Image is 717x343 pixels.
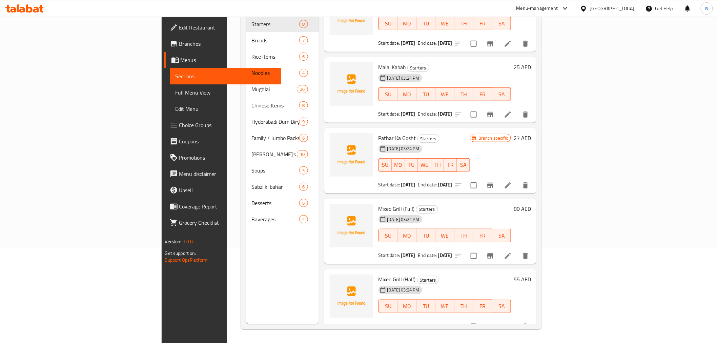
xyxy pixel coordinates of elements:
span: Malai Kabab [378,62,406,72]
span: TU [419,19,433,28]
span: 6 [300,200,307,206]
div: Desserts6 [246,195,319,211]
b: [DATE] [401,251,415,260]
button: FR [473,229,492,242]
span: 6 [300,54,307,60]
span: Mughlai [251,85,297,93]
div: items [299,69,308,77]
div: items [299,183,308,191]
span: Start date: [378,180,400,189]
div: items [299,53,308,61]
span: Upsell [179,186,276,194]
span: Desserts [251,199,299,207]
span: N [705,5,708,12]
div: Hyderabadi Dum Biryani [251,118,299,126]
span: TH [457,89,471,99]
div: Baverages [251,215,299,223]
span: Start date: [378,39,400,47]
span: Sections [176,72,276,80]
span: [DATE] 03:24 PM [385,287,422,293]
span: 8 [300,21,307,27]
div: Noodles4 [246,65,319,81]
button: SU [378,229,398,242]
span: Start date: [378,322,400,330]
span: Choice Groups [179,121,276,129]
span: 8 [300,102,307,109]
span: [DATE] 03:24 PM [385,216,422,223]
span: WE [421,160,429,170]
span: [PERSON_NAME]'s Daily Special [251,150,297,158]
span: FR [476,301,490,311]
span: MO [400,301,414,311]
span: Edit Restaurant [179,23,276,32]
span: Breads [251,36,299,44]
span: Full Menu View [176,88,276,97]
a: Edit menu item [504,252,512,260]
span: SA [460,160,467,170]
div: Starters8 [246,16,319,32]
button: WE [435,300,454,313]
span: Branches [179,40,276,48]
span: Grocery Checklist [179,219,276,227]
span: 4 [300,70,307,76]
b: [DATE] [401,322,415,330]
button: Branch-specific-item [482,36,498,52]
span: SU [382,231,395,241]
span: End date: [418,39,437,47]
button: WE [435,17,454,30]
button: SU [378,87,398,101]
span: SA [495,301,509,311]
span: Coverage Report [179,202,276,210]
h6: 80 AED [514,204,531,214]
img: Pathar Ka Gosht [330,133,373,177]
img: Malai Kabab [330,62,373,106]
a: Edit menu item [504,40,512,48]
button: MO [397,229,416,242]
div: Noodles [251,69,299,77]
a: Menu disclaimer [164,166,281,182]
span: FR [476,231,490,241]
span: Select to update [467,320,481,334]
a: Edit menu item [504,323,512,331]
div: items [299,215,308,223]
button: TU [416,229,435,242]
span: WE [438,301,452,311]
span: End date: [418,251,437,260]
span: FR [476,19,490,28]
span: TH [457,301,471,311]
button: SA [492,87,511,101]
div: Breads7 [246,32,319,48]
span: Starters [408,64,429,72]
div: Family / Jumbo Packs6 [246,130,319,146]
span: 6 [300,184,307,190]
button: TH [454,87,473,101]
span: SU [382,89,395,99]
button: SA [457,158,470,172]
span: 7 [300,37,307,44]
button: WE [435,229,454,242]
button: MO [397,300,416,313]
h6: 25 AED [514,62,531,72]
div: Nayaab's Daily Special [251,150,297,158]
button: TH [454,17,473,30]
span: Edit Menu [176,105,276,113]
a: Upsell [164,182,281,198]
span: Coupons [179,137,276,145]
span: 1.0.0 [183,237,193,246]
button: TH [454,229,473,242]
span: Rice Items [251,53,299,61]
div: [PERSON_NAME]'s Daily Special10 [246,146,319,162]
button: SA [492,300,511,313]
span: FR [447,160,454,170]
button: Branch-specific-item [482,106,498,123]
span: Select to update [467,107,481,122]
b: [DATE] [438,322,452,330]
span: [DATE] 03:24 PM [385,75,422,81]
button: TH [431,158,444,172]
div: Starters [417,135,439,143]
b: [DATE] [401,109,415,118]
button: MO [392,158,405,172]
